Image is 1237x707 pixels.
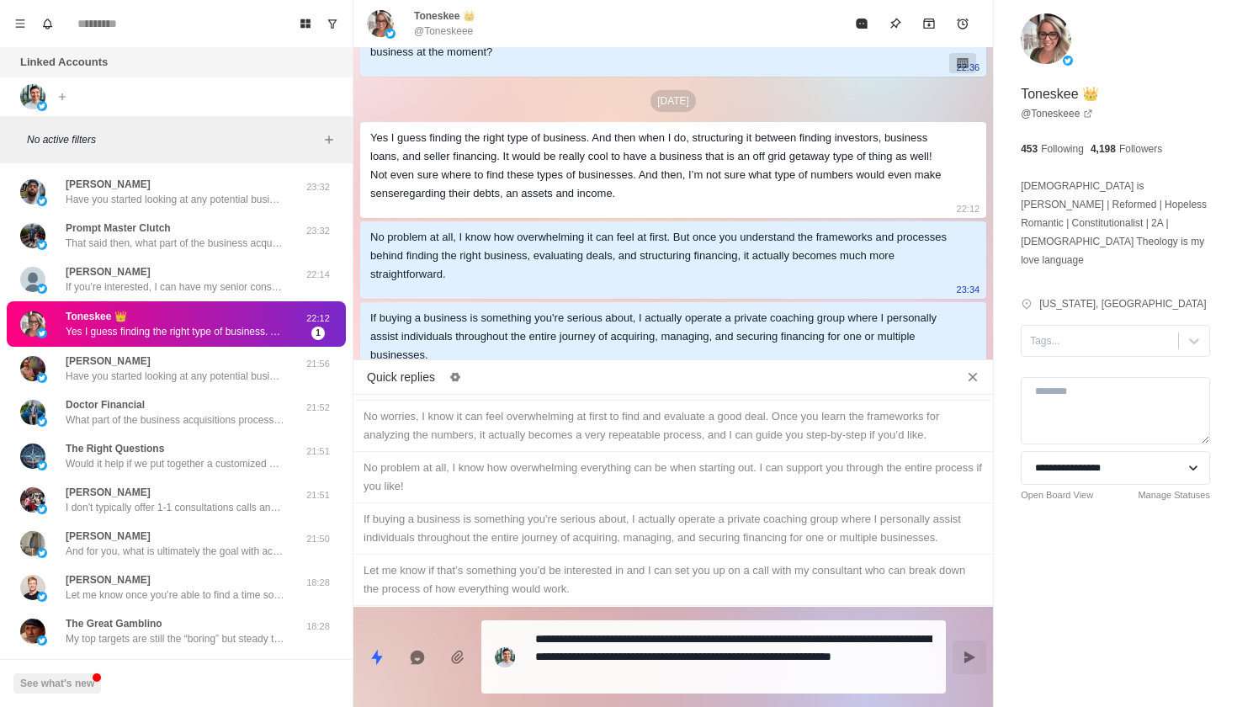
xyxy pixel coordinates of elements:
p: 23:32 [297,180,339,194]
p: [PERSON_NAME] [66,177,151,192]
button: Menu [7,10,34,37]
p: 23:34 [957,280,980,299]
img: picture [20,179,45,205]
img: picture [37,460,47,470]
p: If you’re interested, I can have my senior consultant walk you through what everything would look... [66,279,284,295]
button: Send message [953,641,986,674]
div: No worries, I know it can feel overwhelming at first to find and evaluate a good deal. Once you l... [364,407,983,444]
button: Close quick replies [959,364,986,391]
p: Would it help if we put together a customized game plan that clearly outlines how to find, evalua... [66,456,284,471]
p: [PERSON_NAME] [66,264,151,279]
p: [PERSON_NAME] [66,485,151,500]
img: picture [37,240,47,250]
button: Add reminder [946,7,980,40]
p: 4,198 [1091,141,1116,157]
p: [PERSON_NAME] [66,529,151,544]
p: Doctor Financial [66,397,145,412]
img: picture [1063,56,1073,66]
p: 21:50 [297,532,339,546]
p: [US_STATE], [GEOGRAPHIC_DATA] [1039,296,1206,311]
p: @Toneskeee [414,24,473,39]
p: What part of the business acquisitions process do you feel you’ll need the most guidance with rig... [66,412,284,428]
a: Manage Statuses [1138,488,1210,502]
img: picture [37,196,47,206]
p: No active filters [27,132,319,147]
img: picture [20,619,45,644]
p: 23:32 [297,224,339,238]
p: My top targets are still the “boring” but steady types, accounting firms, laundromats, waste mana... [66,631,284,646]
img: picture [1021,13,1071,64]
img: picture [20,356,45,381]
p: Following [1041,141,1084,157]
p: Have you started looking at any potential businesses to acquire yet, or is there a particular ind... [66,369,284,384]
div: If buying a business is something you're serious about, I actually operate a private coaching gro... [370,309,949,364]
p: Prompt Master Clutch [66,221,171,236]
p: 18:28 [297,576,339,590]
button: Add account [52,87,72,107]
button: Board View [292,10,319,37]
p: Toneskee 👑 [66,309,127,324]
p: The Great Gamblino [66,616,162,631]
button: Archive [912,7,946,40]
div: If buying a business is something you're serious about, I actually operate a private coaching gro... [364,510,983,547]
p: Linked Accounts [20,54,108,71]
p: [PERSON_NAME] [66,572,151,587]
p: Followers [1119,141,1162,157]
p: And for you, what is ultimately the goal with acquiring a business? [66,544,284,559]
img: picture [37,548,47,558]
button: Pin [879,7,912,40]
div: No problem at all, I know how overwhelming everything can be when starting out. I can support you... [364,459,983,496]
img: picture [20,84,45,109]
button: Notifications [34,10,61,37]
p: 18:28 [297,619,339,634]
div: No problem at all, I know how overwhelming it can feel at first. But once you understand the fram... [370,228,949,284]
button: Show unread conversations [319,10,346,37]
p: [DATE] [650,90,696,112]
p: 453 [1021,141,1038,157]
button: Edit quick replies [442,364,469,391]
span: 1 [311,327,325,340]
img: picture [385,29,396,39]
img: picture [37,504,47,514]
p: 21:56 [297,357,339,371]
p: Toneskee 👑 [414,8,475,24]
p: 22:12 [957,199,980,218]
img: picture [20,487,45,513]
img: picture [37,417,47,427]
p: [PERSON_NAME] [66,353,151,369]
p: The Right Questions [66,441,164,456]
p: 21:51 [297,444,339,459]
p: That said then, what part of the business acquisitions process do you feel you’ll need the most g... [66,236,284,251]
p: 21:51 [297,488,339,502]
button: Quick replies [360,641,394,674]
img: picture [20,531,45,556]
button: Add filters [319,130,339,150]
a: @Toneskeee [1021,106,1093,121]
p: 22:14 [297,268,339,282]
p: Toneskee 👑 [1021,84,1099,104]
img: picture [20,311,45,337]
img: picture [367,10,394,37]
img: picture [20,267,45,292]
img: picture [37,373,47,383]
img: picture [20,575,45,600]
p: I don't typically offer 1-1 consultations calls anymore, but I am happy to run through any questi... [66,500,284,515]
button: Add media [441,641,475,674]
p: Let me know once you’re able to find a time so I can confirm that on my end + shoot over the pre-... [66,587,284,603]
img: picture [37,592,47,602]
a: Open Board View [1021,488,1093,502]
img: picture [20,400,45,425]
p: Quick replies [367,369,435,386]
p: [DEMOGRAPHIC_DATA] is [PERSON_NAME] | Reformed | Hopeless Romantic | Constitutionalist | 2A | [DE... [1021,177,1210,269]
button: See what's new [13,673,101,694]
img: picture [20,444,45,469]
img: picture [495,647,515,667]
p: Have you started looking at any potential businesses to acquire yet, or is there a particular ind... [66,192,284,207]
img: picture [37,635,47,646]
p: Yes I guess finding the right type of business. And then when I do, structuring it between findin... [66,324,284,339]
button: Reply with AI [401,641,434,674]
div: Let me know if that’s something you’d be interested in and I can set you up on a call with my con... [364,561,983,598]
img: picture [37,284,47,294]
button: Mark as read [845,7,879,40]
img: picture [37,101,47,111]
